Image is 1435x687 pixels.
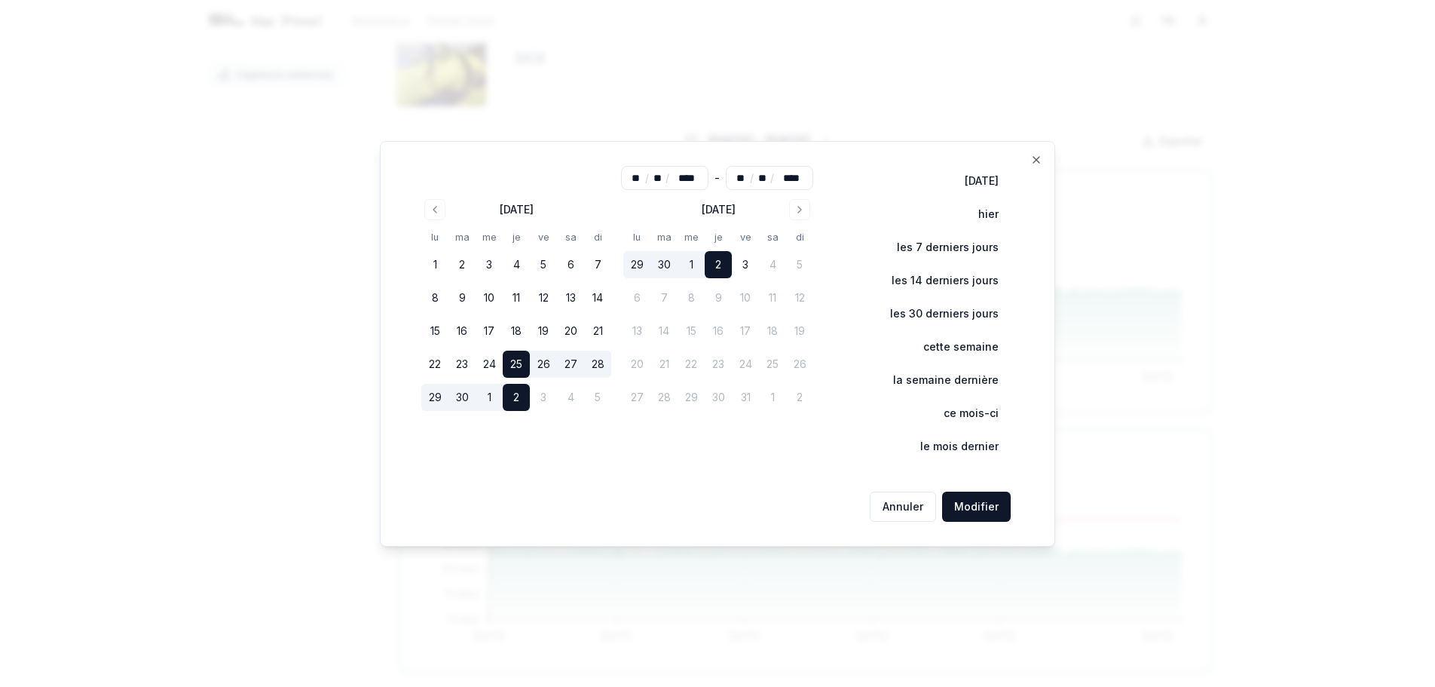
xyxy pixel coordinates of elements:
[705,229,732,245] th: jeudi
[503,384,530,411] button: 2
[933,166,1011,196] button: [DATE]
[942,492,1011,522] button: Modifier
[770,170,774,186] span: /
[912,398,1011,428] button: ce mois-ci
[448,317,476,345] button: 16
[557,351,584,378] button: 27
[448,284,476,311] button: 9
[557,284,584,311] button: 13
[584,351,611,378] button: 28
[476,284,503,311] button: 10
[503,284,530,311] button: 11
[789,199,810,220] button: Go to next month
[421,384,448,411] button: 29
[530,351,557,378] button: 26
[623,229,650,245] th: lundi
[892,332,1011,362] button: cette semaine
[476,384,503,411] button: 1
[678,229,705,245] th: mercredi
[476,229,503,245] th: mercredi
[702,202,736,217] div: [DATE]
[503,317,530,345] button: 18
[476,317,503,345] button: 17
[557,251,584,278] button: 6
[530,251,557,278] button: 5
[732,251,759,278] button: 3
[448,351,476,378] button: 23
[503,251,530,278] button: 4
[645,170,649,186] span: /
[584,251,611,278] button: 7
[732,229,759,245] th: vendredi
[424,199,445,220] button: Go to previous month
[650,251,678,278] button: 30
[421,317,448,345] button: 15
[584,284,611,311] button: 14
[947,199,1011,229] button: hier
[530,229,557,245] th: vendredi
[557,317,584,345] button: 20
[750,170,754,186] span: /
[421,351,448,378] button: 22
[500,202,534,217] div: [DATE]
[448,384,476,411] button: 30
[584,317,611,345] button: 21
[665,170,669,186] span: /
[421,229,448,245] th: lundi
[861,365,1011,395] button: la semaine dernière
[448,251,476,278] button: 2
[705,251,732,278] button: 2
[889,431,1011,462] button: le mois dernier
[530,284,557,311] button: 12
[503,229,530,245] th: jeudi
[530,384,557,411] button: 3
[759,229,786,245] th: samedi
[678,251,705,278] button: 1
[476,251,503,278] button: 3
[870,492,936,522] button: Annuler
[448,229,476,245] th: mardi
[786,229,813,245] th: dimanche
[650,229,678,245] th: mardi
[860,265,1011,296] button: les 14 derniers jours
[557,229,584,245] th: samedi
[858,299,1011,329] button: les 30 derniers jours
[865,232,1011,262] button: les 7 derniers jours
[714,166,720,190] div: -
[503,351,530,378] button: 25
[421,284,448,311] button: 8
[584,229,611,245] th: dimanche
[530,317,557,345] button: 19
[421,251,448,278] button: 1
[623,251,650,278] button: 29
[476,351,503,378] button: 24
